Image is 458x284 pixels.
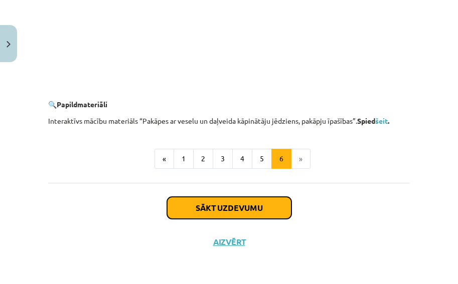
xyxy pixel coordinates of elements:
p: Interaktīvs mācību materiāls “Pakāpes ar veselu un daļveida kāpinātāju jēdziens, pakāpju īpašības”. [48,116,410,126]
b: Papildmateriāli [57,100,107,109]
button: 4 [232,149,252,169]
button: 3 [213,149,233,169]
nav: Page navigation example [48,149,410,169]
p: 🔍 [48,99,410,110]
img: icon-close-lesson-0947bae3869378f0d4975bcd49f059093ad1ed9edebbc8119c70593378902aed.svg [7,41,11,48]
button: 6 [271,149,291,169]
button: Aizvērt [210,237,248,247]
a: šeit [375,116,388,125]
button: Sākt uzdevumu [167,197,291,219]
b: Spied . [357,116,389,125]
button: 1 [174,149,194,169]
button: 5 [252,149,272,169]
button: 2 [193,149,213,169]
button: « [155,149,174,169]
